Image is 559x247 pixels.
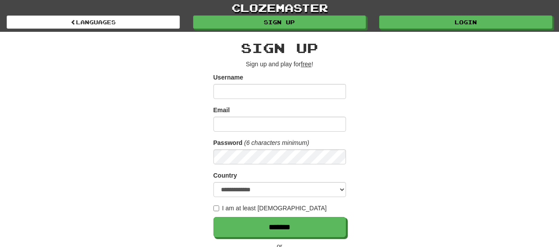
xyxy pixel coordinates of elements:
h2: Sign up [213,41,346,55]
u: free [301,61,312,68]
label: Country [213,171,237,180]
input: I am at least [DEMOGRAPHIC_DATA] [213,205,219,211]
label: I am at least [DEMOGRAPHIC_DATA] [213,204,327,213]
p: Sign up and play for ! [213,60,346,68]
a: Sign up [193,15,366,29]
a: Login [379,15,552,29]
label: Password [213,138,243,147]
a: Languages [7,15,180,29]
label: Username [213,73,243,82]
em: (6 characters minimum) [244,139,309,146]
label: Email [213,106,230,114]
